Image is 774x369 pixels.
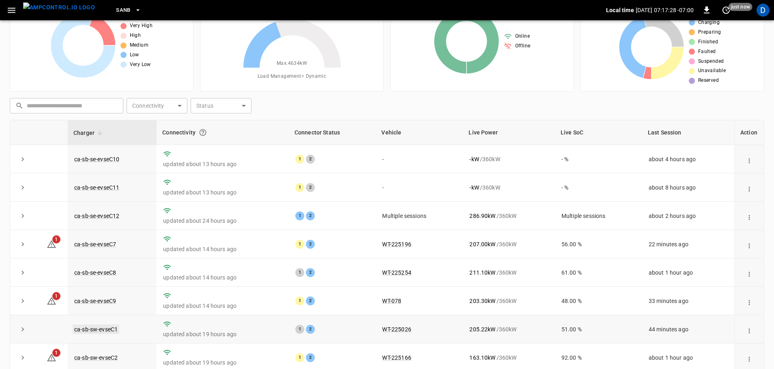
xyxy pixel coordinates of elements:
span: Load Management = Dynamic [258,73,327,81]
div: 1 [295,155,304,164]
td: about 4 hours ago [642,145,734,173]
p: updated about 13 hours ago [163,188,282,196]
a: WT-225196 [382,241,411,247]
button: expand row [17,153,29,165]
a: ca-sb-se-evseC12 [74,213,119,219]
div: 2 [306,268,315,277]
a: ca-sb-sw-evseC1 [73,324,119,334]
a: ca-sb-sw-evseC2 [74,354,118,361]
td: about 1 hour ago [642,258,734,287]
div: 2 [306,155,315,164]
p: updated about 19 hours ago [163,330,282,338]
td: 51.00 % [555,315,642,343]
a: ca-sb-se-evseC9 [74,298,116,304]
span: High [130,32,141,40]
th: Live Power [463,120,555,145]
span: Medium [130,41,148,49]
div: 2 [306,240,315,249]
p: 211.10 kW [469,269,495,277]
span: 1 [52,292,60,300]
div: Connectivity [162,125,283,140]
div: / 360 kW [469,297,548,305]
div: 1 [295,211,304,220]
td: 33 minutes ago [642,287,734,315]
div: 2 [306,183,315,192]
div: action cell options [744,354,755,362]
div: / 360 kW [469,212,548,220]
button: expand row [17,295,29,307]
span: 1 [52,349,60,357]
div: 1 [295,240,304,249]
a: WT-078 [382,298,401,304]
span: Charging [698,19,720,27]
div: 1 [295,296,304,305]
td: 48.00 % [555,287,642,315]
div: 1 [295,353,304,362]
p: [DATE] 07:17:28 -07:00 [636,6,694,14]
td: 22 minutes ago [642,230,734,258]
a: 1 [47,297,56,304]
th: Connector Status [289,120,376,145]
span: Max. 4634 kW [277,60,307,68]
div: action cell options [744,240,755,248]
a: ca-sb-se-evseC7 [74,241,116,247]
span: SanB [116,6,131,15]
a: 1 [47,354,56,360]
div: / 360 kW [469,240,548,248]
button: expand row [17,323,29,335]
a: WT-225026 [382,326,411,333]
div: 2 [306,296,315,305]
span: Very Low [130,61,151,69]
p: 205.22 kW [469,325,495,333]
p: 203.30 kW [469,297,495,305]
div: 1 [295,325,304,334]
span: just now [729,3,752,11]
p: - kW [469,155,479,163]
div: / 360 kW [469,269,548,277]
p: updated about 19 hours ago [163,358,282,367]
span: Suspended [698,58,724,66]
div: action cell options [744,269,755,277]
div: 1 [295,268,304,277]
button: Connection between the charger and our software. [196,125,210,140]
div: / 360 kW [469,325,548,333]
a: ca-sb-se-evseC11 [74,184,119,191]
div: action cell options [744,212,755,220]
div: action cell options [744,297,755,305]
div: 2 [306,325,315,334]
p: updated about 14 hours ago [163,302,282,310]
td: 56.00 % [555,230,642,258]
p: Local time [606,6,634,14]
td: Multiple sessions [376,202,463,230]
a: WT-225166 [382,354,411,361]
th: Live SoC [555,120,642,145]
img: ampcontrol.io logo [23,2,95,13]
th: Last Session [642,120,734,145]
button: SanB [113,2,144,18]
span: Very High [130,22,153,30]
span: Faulted [698,48,716,56]
div: 2 [306,211,315,220]
td: 61.00 % [555,258,642,287]
td: about 8 hours ago [642,173,734,202]
button: expand row [17,210,29,222]
td: Multiple sessions [555,202,642,230]
a: WT-225254 [382,269,411,276]
button: set refresh interval [720,4,733,17]
button: expand row [17,352,29,364]
a: ca-sb-se-evseC10 [74,156,119,162]
div: action cell options [744,183,755,192]
a: 1 [47,241,56,247]
span: Low [130,51,139,59]
span: Offline [515,42,531,50]
p: updated about 14 hours ago [163,245,282,253]
button: expand row [17,238,29,250]
td: - % [555,145,642,173]
a: ca-sb-se-evseC8 [74,269,116,276]
td: - [376,145,463,173]
div: 1 [295,183,304,192]
div: / 360 kW [469,183,548,192]
div: / 360 kW [469,354,548,362]
p: updated about 24 hours ago [163,217,282,225]
span: Reserved [698,77,719,85]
